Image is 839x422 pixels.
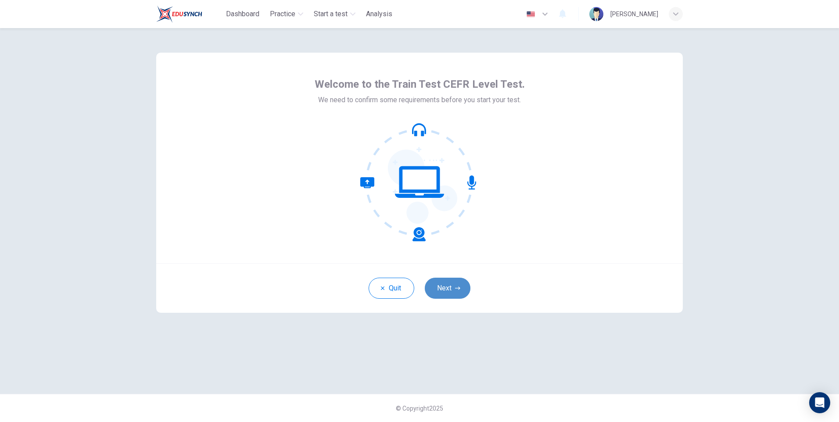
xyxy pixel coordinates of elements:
[270,9,295,19] span: Practice
[156,5,202,23] img: Train Test logo
[315,77,525,91] span: Welcome to the Train Test CEFR Level Test.
[318,95,521,105] span: We need to confirm some requirements before you start your test.
[525,11,536,18] img: en
[266,6,307,22] button: Practice
[310,6,359,22] button: Start a test
[226,9,259,19] span: Dashboard
[425,278,470,299] button: Next
[610,9,658,19] div: [PERSON_NAME]
[222,6,263,22] button: Dashboard
[362,6,396,22] button: Analysis
[396,405,443,412] span: © Copyright 2025
[366,9,392,19] span: Analysis
[809,392,830,413] div: Open Intercom Messenger
[369,278,414,299] button: Quit
[314,9,348,19] span: Start a test
[156,5,222,23] a: Train Test logo
[589,7,603,21] img: Profile picture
